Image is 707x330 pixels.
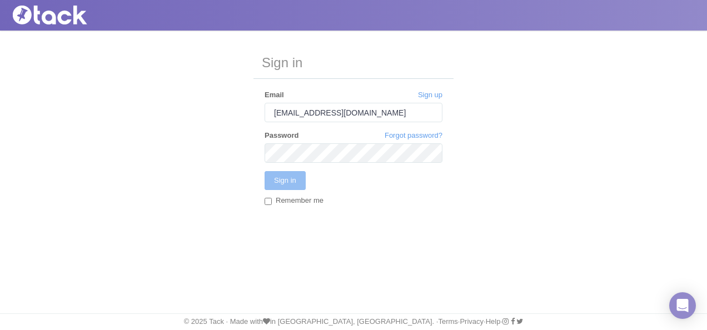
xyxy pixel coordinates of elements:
[438,317,457,326] a: Terms
[265,131,298,141] label: Password
[385,131,442,141] a: Forgot password?
[669,292,696,319] div: Open Intercom Messenger
[8,6,120,24] img: Tack
[486,317,501,326] a: Help
[3,317,704,327] div: © 2025 Tack · Made with in [GEOGRAPHIC_DATA], [GEOGRAPHIC_DATA]. · · · ·
[460,317,484,326] a: Privacy
[418,90,442,100] a: Sign up
[265,171,306,190] input: Sign in
[265,196,323,207] label: Remember me
[253,47,454,79] h3: Sign in
[265,90,284,100] label: Email
[265,198,272,205] input: Remember me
